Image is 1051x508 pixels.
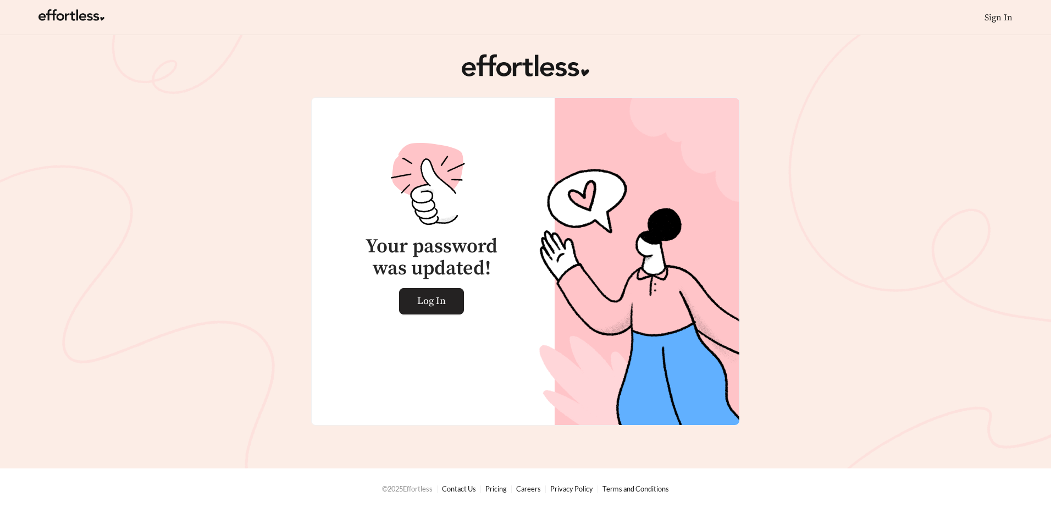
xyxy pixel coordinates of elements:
a: Privacy Policy [550,484,593,493]
a: Terms and Conditions [602,484,669,493]
span: © 2025 Effortless [382,484,433,493]
span: Log In [417,289,446,314]
a: Contact Us [442,484,476,493]
a: Careers [516,484,541,493]
h3: Your password was updated! [365,236,498,279]
a: Sign In [984,12,1013,23]
a: Pricing [485,484,507,493]
a: Log In [399,288,464,314]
